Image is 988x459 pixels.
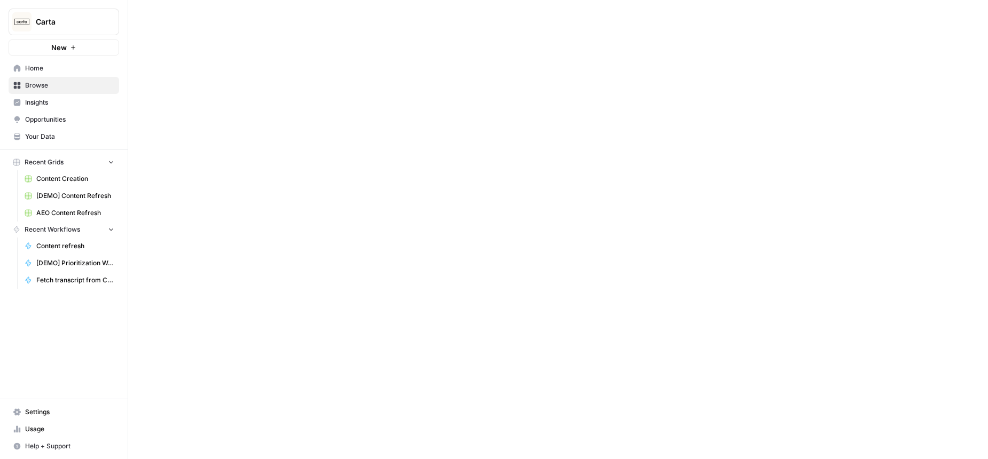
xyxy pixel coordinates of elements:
[25,132,114,141] span: Your Data
[9,94,119,111] a: Insights
[9,77,119,94] a: Browse
[9,60,119,77] a: Home
[36,275,114,285] span: Fetch transcript from Chorus
[20,255,119,272] a: [DEMO] Prioritization Workflow for creation
[25,157,64,167] span: Recent Grids
[36,174,114,184] span: Content Creation
[25,64,114,73] span: Home
[20,170,119,187] a: Content Creation
[36,17,100,27] span: Carta
[9,421,119,438] a: Usage
[25,407,114,417] span: Settings
[25,115,114,124] span: Opportunities
[9,39,119,56] button: New
[25,441,114,451] span: Help + Support
[20,238,119,255] a: Content refresh
[36,208,114,218] span: AEO Content Refresh
[25,225,80,234] span: Recent Workflows
[9,403,119,421] a: Settings
[25,98,114,107] span: Insights
[36,258,114,268] span: [DEMO] Prioritization Workflow for creation
[12,12,32,31] img: Carta Logo
[51,42,67,53] span: New
[9,221,119,238] button: Recent Workflows
[9,128,119,145] a: Your Data
[20,204,119,221] a: AEO Content Refresh
[9,111,119,128] a: Opportunities
[9,154,119,170] button: Recent Grids
[9,438,119,455] button: Help + Support
[36,241,114,251] span: Content refresh
[9,9,119,35] button: Workspace: Carta
[25,81,114,90] span: Browse
[20,272,119,289] a: Fetch transcript from Chorus
[36,191,114,201] span: [DEMO] Content Refresh
[20,187,119,204] a: [DEMO] Content Refresh
[25,424,114,434] span: Usage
